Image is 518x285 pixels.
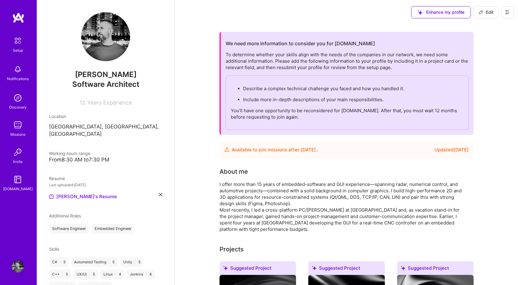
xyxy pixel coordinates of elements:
[100,269,124,279] div: Linux 4
[49,157,162,163] div: From 8:30 AM to 7:30 PM
[10,261,25,273] a: User Avatar
[71,257,118,267] div: Automated Testing 5
[49,246,59,252] span: Skills
[243,96,464,103] p: Include more in-depth descriptions of your main responsibilities.
[411,6,471,18] button: Enhance my profile
[13,158,23,165] div: Invite
[92,224,135,234] div: Embedded Engineer
[127,269,155,279] div: Jenkins 4
[7,76,29,82] div: Notifications
[80,99,85,106] span: 12
[49,224,89,234] div: Software Engineer
[231,107,464,120] p: You’ll have one opportunity to be reconsidered for [DOMAIN_NAME]. After that, you must wait 12 mo...
[49,269,71,279] div: C++ 5
[109,260,110,265] span: |
[11,34,24,47] img: setup
[73,269,98,279] div: UX/UI 5
[232,146,318,154] div: Available to join missions after [DATE] . .
[49,193,117,200] a: [PERSON_NAME]'s Resume
[12,173,24,186] img: guide book
[49,176,65,181] span: Resume
[220,245,244,254] div: Projects
[220,167,248,176] div: About me
[220,261,296,277] div: Suggested Project
[49,182,162,188] div: Last uploaded: [DATE]
[120,257,144,267] div: Unity 5
[397,261,474,277] div: Suggested Project
[135,260,136,265] span: |
[87,99,132,106] span: Years Experience
[473,6,499,18] button: Edit
[434,146,469,154] div: Updated [DATE]
[49,257,69,267] div: C# 5
[243,85,464,92] p: Describe a complex technical challenge you faced and how you handled it.
[226,41,375,46] h2: We need more information to consider you for [DOMAIN_NAME]
[60,260,61,265] span: |
[81,12,130,61] img: User Avatar
[89,272,90,277] span: |
[13,47,23,54] div: Setup
[308,261,385,277] div: Suggested Project
[12,12,24,23] img: logo
[401,266,405,270] i: icon SuggestedTeams
[62,272,63,277] span: |
[12,146,24,158] img: Invite
[49,151,90,156] span: Working hours range
[223,266,228,270] i: icon SuggestedTeams
[9,104,27,110] div: Discovery
[12,119,24,131] img: teamwork
[72,80,139,89] span: Software Architect
[12,63,24,76] img: bell
[312,266,317,270] i: icon SuggestedTeams
[49,70,162,79] span: [PERSON_NAME]
[159,193,162,196] i: icon Close
[10,131,25,138] div: Missions
[49,123,162,138] p: [GEOGRAPHIC_DATA], [GEOGRAPHIC_DATA], [GEOGRAPHIC_DATA]
[49,213,81,218] span: Additional Roles
[226,51,469,130] div: To determine whether your skills align with the needs of the companies in our network, we need so...
[146,272,147,277] span: |
[49,194,54,199] img: Resume
[224,147,229,152] img: Availability
[12,92,24,104] img: discovery
[418,9,464,15] span: Enhance my profile
[418,10,422,15] i: icon SuggestedTeams
[115,272,116,277] span: |
[49,113,162,120] div: Location
[3,186,33,192] div: [DOMAIN_NAME]
[479,9,494,15] span: Edit
[220,181,464,232] div: I offer more than 15 years of embedded-software and GUI experience—spanning radar, numerical cont...
[12,261,24,273] img: User Avatar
